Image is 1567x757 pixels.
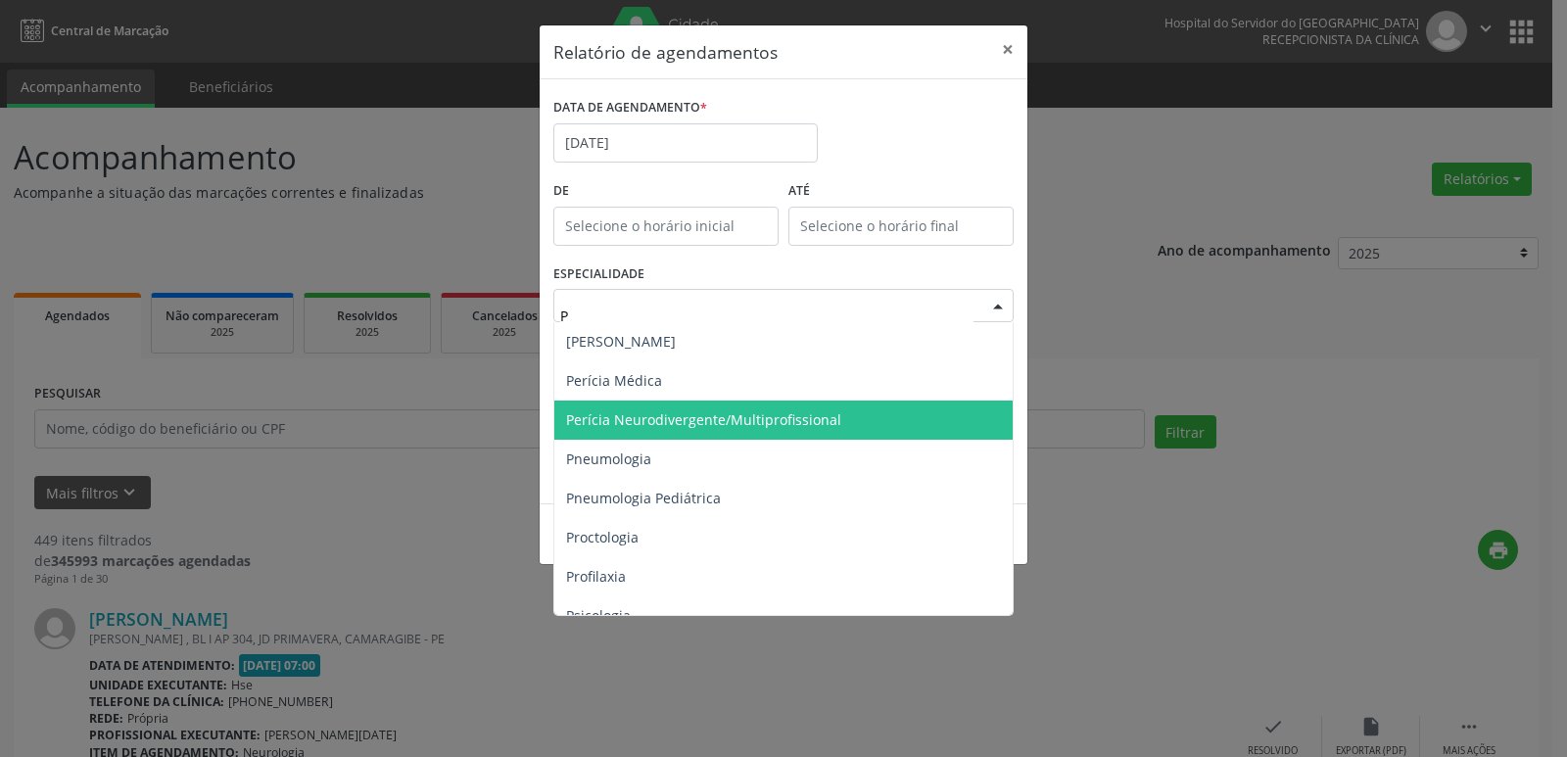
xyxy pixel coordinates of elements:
[553,207,779,246] input: Selecione o horário inicial
[566,567,626,586] span: Profilaxia
[553,123,818,163] input: Selecione uma data ou intervalo
[988,25,1027,73] button: Close
[553,260,644,290] label: ESPECIALIDADE
[566,449,651,468] span: Pneumologia
[566,410,841,429] span: Perícia Neurodivergente/Multiprofissional
[788,176,1014,207] label: ATÉ
[788,207,1014,246] input: Selecione o horário final
[553,176,779,207] label: De
[560,296,973,335] input: Seleciona uma especialidade
[566,528,639,546] span: Proctologia
[553,39,778,65] h5: Relatório de agendamentos
[566,606,631,625] span: Psicologia
[553,93,707,123] label: DATA DE AGENDAMENTO
[566,371,662,390] span: Perícia Médica
[566,332,676,351] span: [PERSON_NAME]
[566,489,721,507] span: Pneumologia Pediátrica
